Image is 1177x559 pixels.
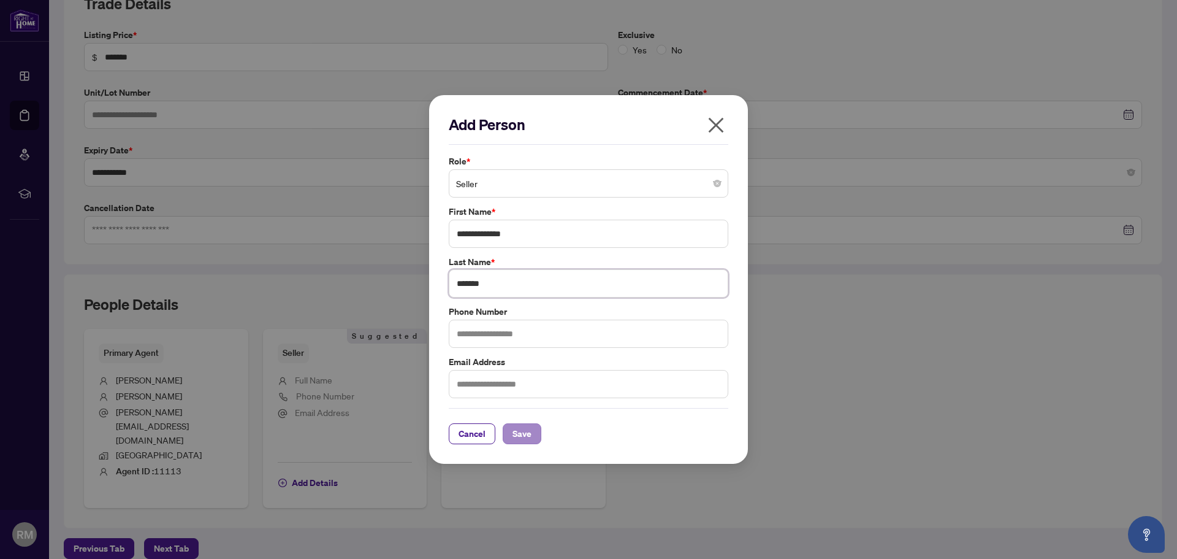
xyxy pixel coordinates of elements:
span: Save [512,424,531,444]
label: First Name [449,205,728,218]
span: Seller [456,172,721,195]
h2: Add Person [449,115,728,134]
span: Cancel [459,424,486,444]
label: Last Name [449,255,728,269]
label: Email Address [449,355,728,369]
label: Phone Number [449,305,728,318]
button: Cancel [449,423,495,444]
span: close-circle [714,180,721,187]
button: Open asap [1128,516,1165,553]
button: Save [503,423,541,444]
span: close [706,115,726,135]
label: Role [449,155,728,168]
